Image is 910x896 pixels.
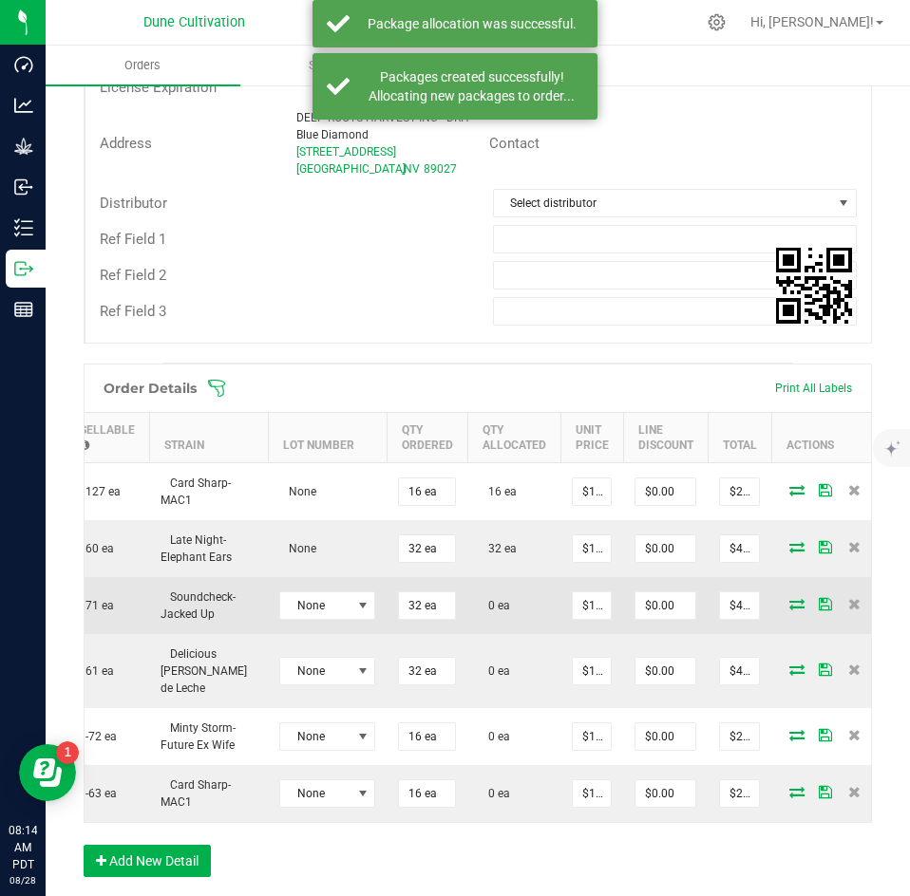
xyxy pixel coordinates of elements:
input: 0 [635,658,695,684]
th: Unit Price [560,413,623,463]
span: 16 ea [479,485,517,498]
span: 0 ea [479,787,510,800]
input: 0 [720,478,759,505]
span: Ref Field 2 [100,267,166,284]
th: Lot Number [268,413,387,463]
input: 0 [720,592,759,619]
span: None [279,542,316,555]
th: Qty Allocated [467,413,560,463]
input: 0 [635,780,695,807]
span: , [402,162,404,176]
inline-svg: Reports [14,300,33,319]
span: Delete Order Detail [840,541,868,552]
th: Qty Ordered [387,413,467,463]
input: 0 [635,478,695,505]
th: Sellable [65,413,149,463]
span: Select distributor [494,190,833,216]
input: 0 [635,592,695,619]
span: 71 ea [76,599,114,612]
inline-svg: Inventory [14,218,33,237]
span: None [280,592,351,619]
span: License Expiration [100,79,217,96]
span: Orders [99,57,186,74]
span: -63 ea [76,787,117,800]
span: NV [404,162,420,176]
th: Line Discount [623,413,708,463]
qrcode: 00001774 [776,248,852,324]
span: None [279,485,316,498]
span: 60 ea [76,542,114,555]
span: None [280,658,351,684]
span: Delete Order Detail [840,786,868,797]
span: Save Order Detail [811,598,840,609]
a: Shipments [240,46,435,85]
span: Contact [489,135,540,152]
span: Minty Storm-Future Ex Wife [161,721,236,752]
span: Save Order Detail [811,484,840,495]
th: Strain [149,413,268,463]
input: 0 [720,723,759,750]
p: 08:14 AM PDT [9,822,37,873]
th: Actions [771,413,885,463]
span: 61 ea [76,664,114,678]
inline-svg: Inbound [14,177,33,196]
span: Delicious [PERSON_NAME] de Leche [161,647,247,695]
input: 0 [573,723,611,750]
iframe: Resource center [19,744,76,801]
img: Scan me! [776,248,852,324]
span: Shipments [283,57,391,74]
input: 0 [399,723,455,750]
span: Save Order Detail [811,541,840,552]
input: 0 [399,780,455,807]
span: 32 ea [479,542,517,555]
span: 0 ea [479,664,510,678]
span: Save Order Detail [811,663,840,675]
th: Total [708,413,771,463]
span: 89027 [424,162,457,176]
span: Delete Order Detail [840,729,868,740]
input: 0 [573,535,611,562]
input: 0 [399,535,455,562]
span: None [280,723,351,750]
input: 0 [635,723,695,750]
input: 0 [573,658,611,684]
input: 0 [573,592,611,619]
inline-svg: Outbound [14,259,33,278]
span: 127 ea [76,485,121,498]
span: Hi, [PERSON_NAME]! [750,14,874,29]
span: DEEP ROOTS HARVEST INC - DRH Blue Diamond [296,111,469,141]
span: None [280,780,351,807]
input: 0 [573,478,611,505]
inline-svg: Analytics [14,96,33,115]
span: Delete Order Detail [840,663,868,675]
iframe: Resource center unread badge [56,741,79,764]
span: Delete Order Detail [840,598,868,609]
div: Packages created successfully! Allocating new packages to order... [360,67,583,105]
p: 08/28 [9,873,37,887]
input: 0 [720,535,759,562]
input: 0 [573,780,611,807]
span: Late Night-Elephant Ears [161,533,232,564]
button: Add New Detail [84,845,211,877]
div: Manage settings [705,13,729,31]
span: -72 ea [76,730,117,743]
span: [STREET_ADDRESS] [296,145,396,159]
input: 0 [399,592,455,619]
span: 0 ea [479,599,510,612]
span: Card Sharp-MAC1 [161,778,231,809]
input: 0 [399,478,455,505]
span: Dune Cultivation [143,14,245,30]
input: 0 [635,535,695,562]
span: Soundcheck-Jacked Up [161,590,236,621]
span: Address [100,135,152,152]
inline-svg: Grow [14,137,33,156]
span: Delete Order Detail [840,484,868,495]
span: Ref Field 3 [100,303,166,320]
span: Save Order Detail [811,786,840,797]
input: 0 [399,658,455,684]
span: Card Sharp-MAC1 [161,476,231,507]
span: [GEOGRAPHIC_DATA] [296,162,406,176]
input: 0 [720,658,759,684]
span: 0 ea [479,730,510,743]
